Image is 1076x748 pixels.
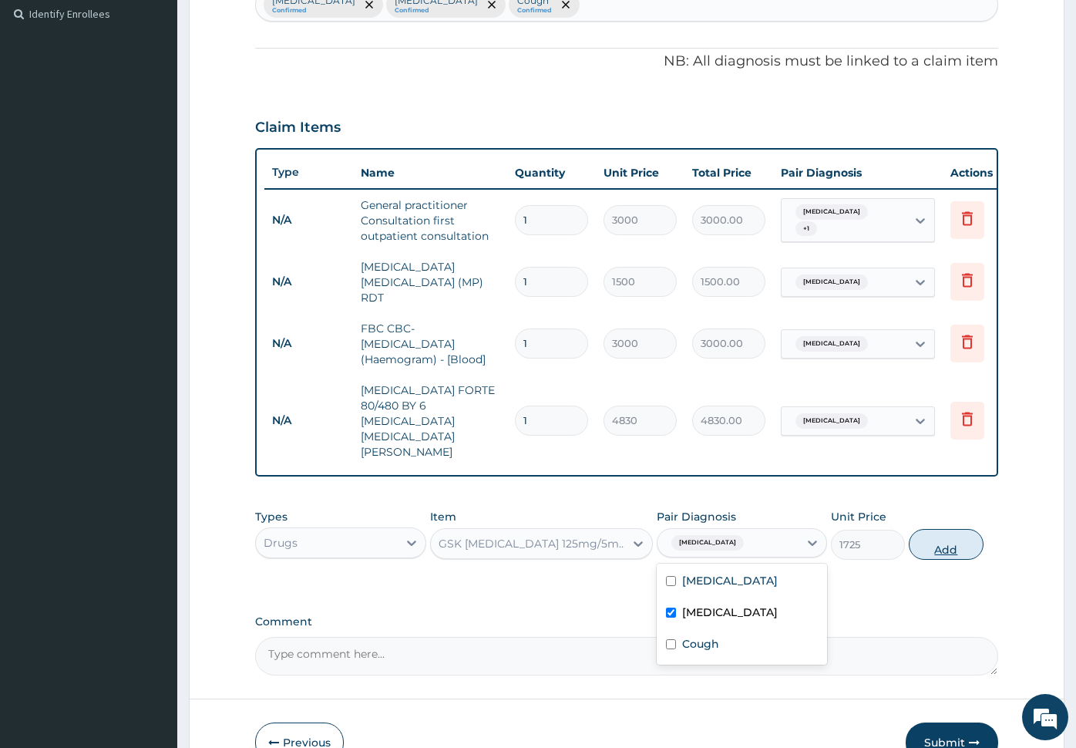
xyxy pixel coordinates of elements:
span: We're online! [89,194,213,350]
label: Pair Diagnosis [657,509,736,524]
th: Name [353,157,507,188]
span: [MEDICAL_DATA] [795,275,868,290]
p: NB: All diagnosis must be linked to a claim item [255,52,998,72]
div: Chat with us now [80,86,259,106]
span: [MEDICAL_DATA] [795,204,868,220]
textarea: Type your message and hit 'Enter' [8,421,294,475]
img: d_794563401_company_1708531726252_794563401 [29,77,62,116]
th: Unit Price [596,157,684,188]
td: N/A [264,268,353,296]
td: N/A [264,329,353,358]
div: Drugs [264,535,298,551]
th: Type [264,158,353,187]
th: Quantity [507,157,596,188]
span: [MEDICAL_DATA] [795,413,868,429]
th: Actions [943,157,1020,188]
th: Total Price [684,157,773,188]
small: Confirmed [517,7,552,15]
small: Confirmed [395,7,478,15]
span: [MEDICAL_DATA] [671,535,744,551]
div: Minimize live chat window [253,8,290,45]
label: Types [255,510,287,524]
label: Cough [682,636,719,652]
h3: Claim Items [255,120,341,136]
span: [MEDICAL_DATA] [795,336,868,352]
th: Pair Diagnosis [773,157,943,188]
td: FBC CBC-[MEDICAL_DATA] (Haemogram) - [Blood] [353,313,507,375]
td: N/A [264,406,353,435]
td: General practitioner Consultation first outpatient consultation [353,190,507,251]
label: Item [430,509,456,524]
label: Unit Price [831,509,886,524]
label: [MEDICAL_DATA] [682,605,778,620]
button: Add [909,529,983,560]
label: Comment [255,615,998,628]
label: [MEDICAL_DATA] [682,573,778,588]
div: GSK [MEDICAL_DATA] 125mg/5ml Suspension 100ml [MEDICAL_DATA] BTL [439,536,626,551]
span: + 1 [795,221,817,237]
td: [MEDICAL_DATA] FORTE 80/480 BY 6 [MEDICAL_DATA] [MEDICAL_DATA][PERSON_NAME] [353,375,507,467]
td: [MEDICAL_DATA] [MEDICAL_DATA] (MP) RDT [353,251,507,313]
small: Confirmed [272,7,355,15]
td: N/A [264,206,353,234]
